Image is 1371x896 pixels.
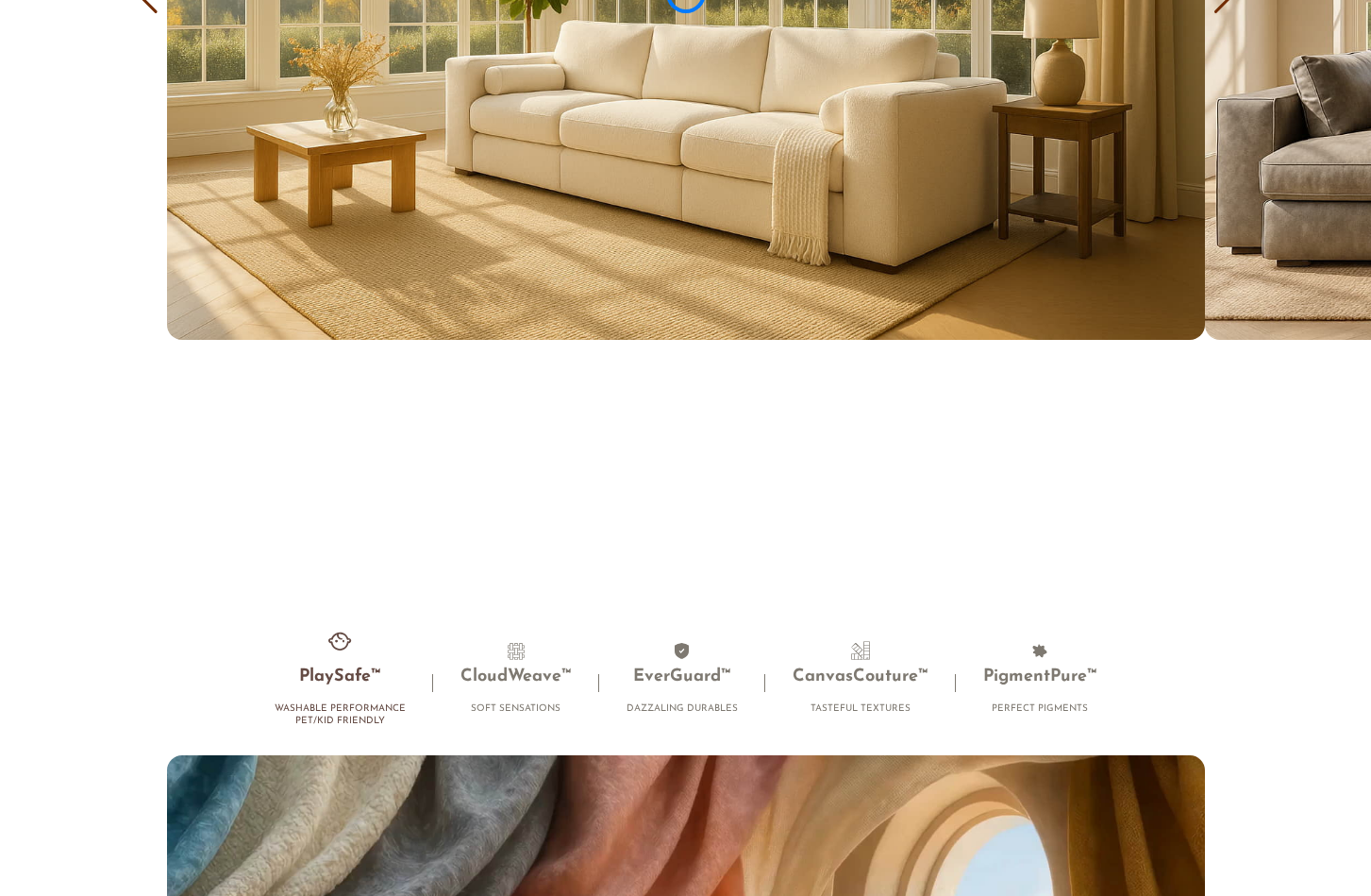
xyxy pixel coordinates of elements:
[793,667,928,688] h3: CanvasCouture™
[793,702,928,715] h4: Tasteful Textures
[1291,811,1357,882] iframe: Chat
[627,667,738,688] h3: EverGuard™
[460,667,572,688] h3: CloudWeave™
[627,702,738,715] h4: Dazzaling Durables
[983,667,1097,688] h3: PigmentPure™
[275,702,406,727] h4: Washable Performance Pet/Kid Friendly
[460,702,572,715] h4: Soft Sensations
[275,667,406,688] h3: PlaySafe™
[983,702,1097,715] h4: Perfect Pigments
